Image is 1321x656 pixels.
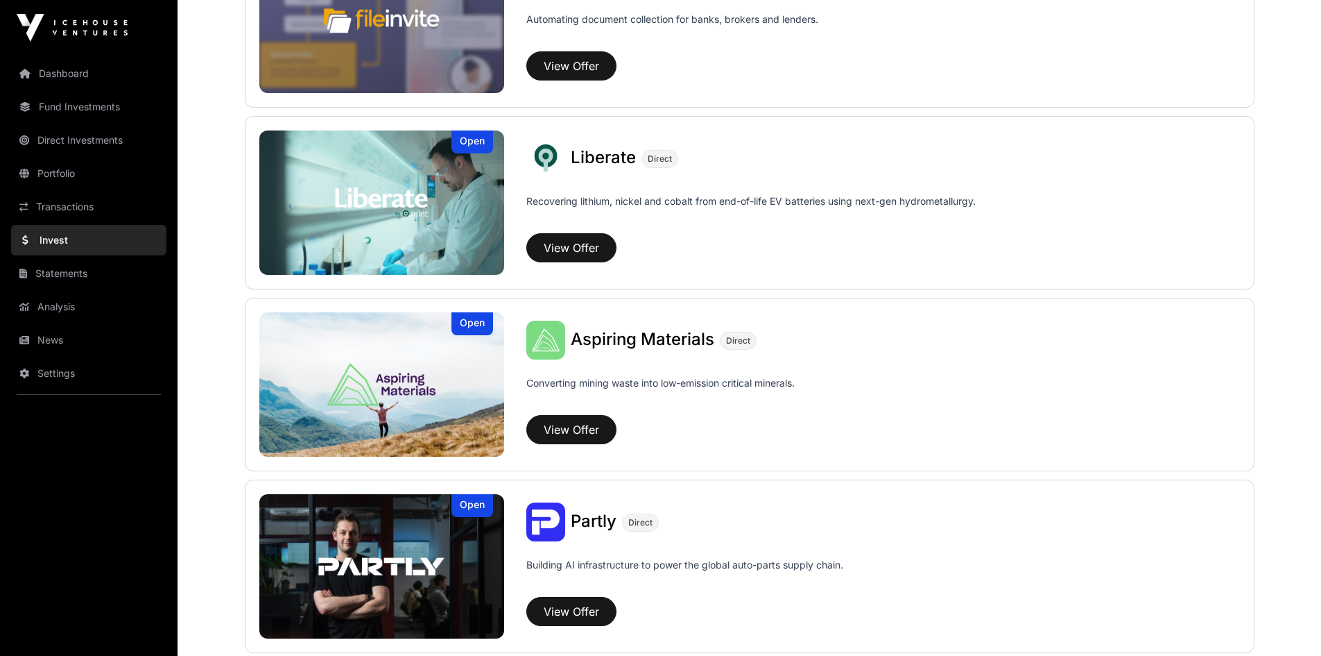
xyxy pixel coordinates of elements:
[526,415,616,444] button: View Offer
[259,131,505,275] a: LiberateOpen
[571,511,616,531] span: Partly
[571,331,714,349] a: Aspiring Materials
[11,358,166,389] a: Settings
[628,517,653,528] span: Direct
[526,194,976,228] p: Recovering lithium, nickel and cobalt from end-of-life EV batteries using next-gen hydrometallurgy.
[726,335,750,346] span: Direct
[11,258,166,289] a: Statements
[526,558,843,591] p: Building AI infrastructure to power the global auto-parts supply chain.
[11,125,166,155] a: Direct Investments
[526,376,795,410] p: Converting mining waste into low-emission critical minerals.
[648,153,672,165] span: Direct
[259,312,505,457] img: Aspiring Materials
[526,12,818,46] p: Automating document collection for banks, brokers and lenders.
[11,292,166,322] a: Analysis
[17,14,128,42] img: Icehouse Ventures Logo
[526,51,616,81] button: View Offer
[571,513,616,531] a: Partly
[259,494,505,639] a: PartlyOpen
[259,312,505,457] a: Aspiring MaterialsOpen
[11,158,166,189] a: Portfolio
[526,321,565,360] img: Aspiring Materials
[526,503,565,541] img: Partly
[526,233,616,262] button: View Offer
[259,494,505,639] img: Partly
[526,597,616,626] button: View Offer
[451,494,493,517] div: Open
[451,312,493,335] div: Open
[11,325,166,355] a: News
[571,149,636,167] a: Liberate
[11,225,166,255] a: Invest
[1252,589,1321,656] iframe: Chat Widget
[11,192,166,222] a: Transactions
[11,92,166,122] a: Fund Investments
[11,58,166,89] a: Dashboard
[526,139,565,178] img: Liberate
[451,131,493,153] div: Open
[259,131,505,275] img: Liberate
[571,147,636,167] span: Liberate
[571,329,714,349] span: Aspiring Materials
